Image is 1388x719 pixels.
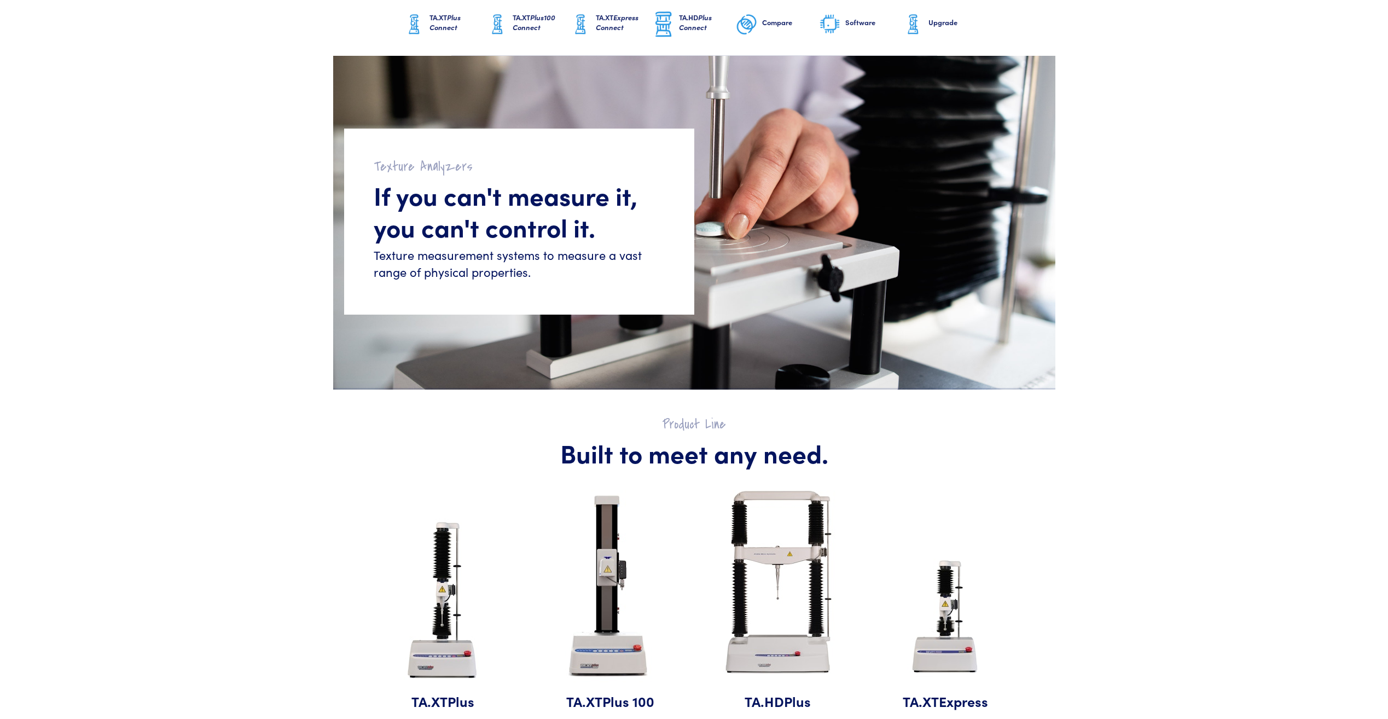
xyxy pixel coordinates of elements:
h5: TA.XT [366,692,520,711]
h1: If you can't measure it, you can't control it. [374,179,665,242]
h5: TA.XT [868,692,1023,711]
h6: Software [845,18,902,27]
img: ta-hd-graphic.png [653,10,675,39]
h2: Texture Analyzers [374,158,665,175]
img: ta-xt-100-analyzer.jpg [556,481,665,692]
h6: Compare [762,18,819,27]
h5: TA.XT [533,692,688,711]
span: Plus100 Connect [513,12,555,32]
img: ta-xt-graphic.png [902,11,924,38]
h6: Upgrade [928,18,985,27]
img: ta-hd-analyzer.jpg [704,473,852,692]
h6: TA.XT [429,13,486,32]
span: Plus [784,692,811,711]
img: ta-xt-express-analyzer.jpg [898,541,992,692]
span: Plus 100 [602,692,654,711]
img: software-graphic.png [819,13,841,36]
img: ta-xt-graphic.png [570,11,591,38]
span: Plus [448,692,474,711]
img: ta-xt-plus-analyzer.jpg [392,514,494,692]
h6: TA.XT [513,13,570,32]
span: Plus Connect [429,12,461,32]
h6: TA.XT [596,13,653,32]
h1: Built to meet any need. [366,437,1023,469]
span: Express Connect [596,12,638,32]
h5: TA.HD [701,692,855,711]
span: Plus Connect [679,12,712,32]
img: ta-xt-graphic.png [486,11,508,38]
img: compare-graphic.png [736,11,758,38]
h6: TA.HD [679,13,736,32]
h2: Product Line [366,416,1023,433]
h6: Texture measurement systems to measure a vast range of physical properties. [374,247,665,281]
img: ta-xt-graphic.png [403,11,425,38]
span: Express [939,692,988,711]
